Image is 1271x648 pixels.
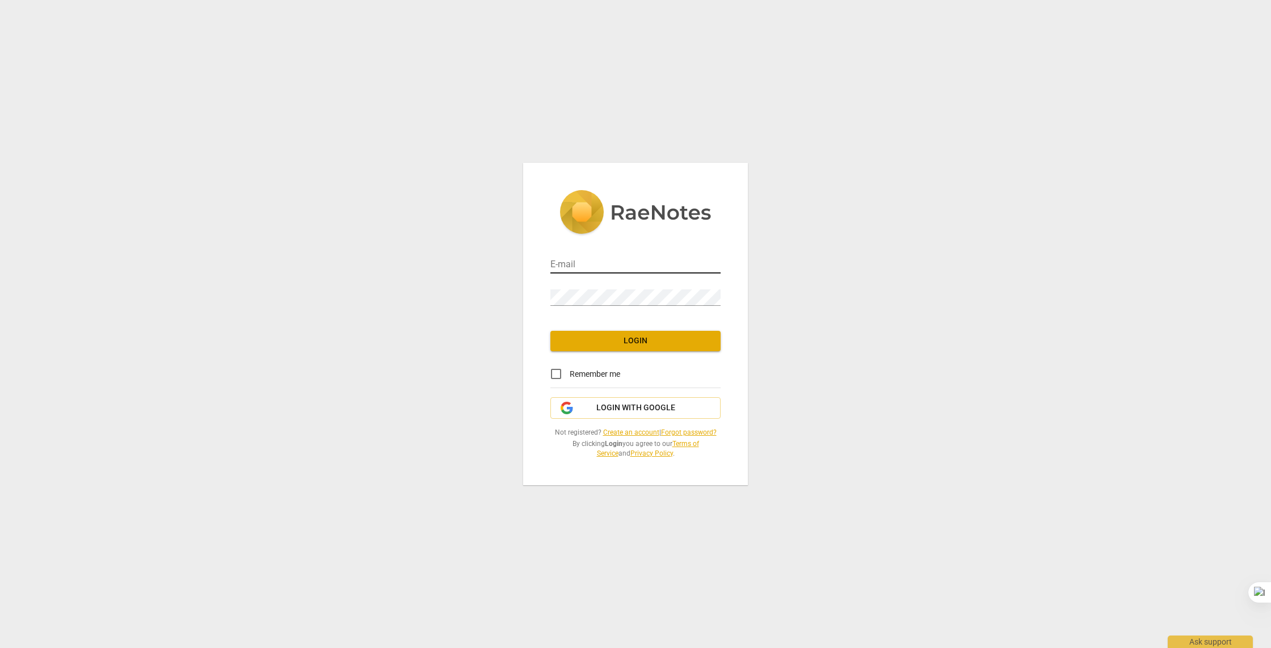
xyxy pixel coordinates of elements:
[550,397,721,419] button: Login with Google
[661,428,717,436] a: Forgot password?
[597,440,699,457] a: Terms of Service
[605,440,622,448] b: Login
[550,439,721,458] span: By clicking you agree to our and .
[559,335,712,347] span: Login
[596,402,675,414] span: Login with Google
[559,190,712,237] img: 5ac2273c67554f335776073100b6d88f.svg
[550,428,721,437] span: Not registered? |
[550,331,721,351] button: Login
[630,449,673,457] a: Privacy Policy
[603,428,659,436] a: Create an account
[1168,636,1253,648] div: Ask support
[570,368,620,380] span: Remember me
